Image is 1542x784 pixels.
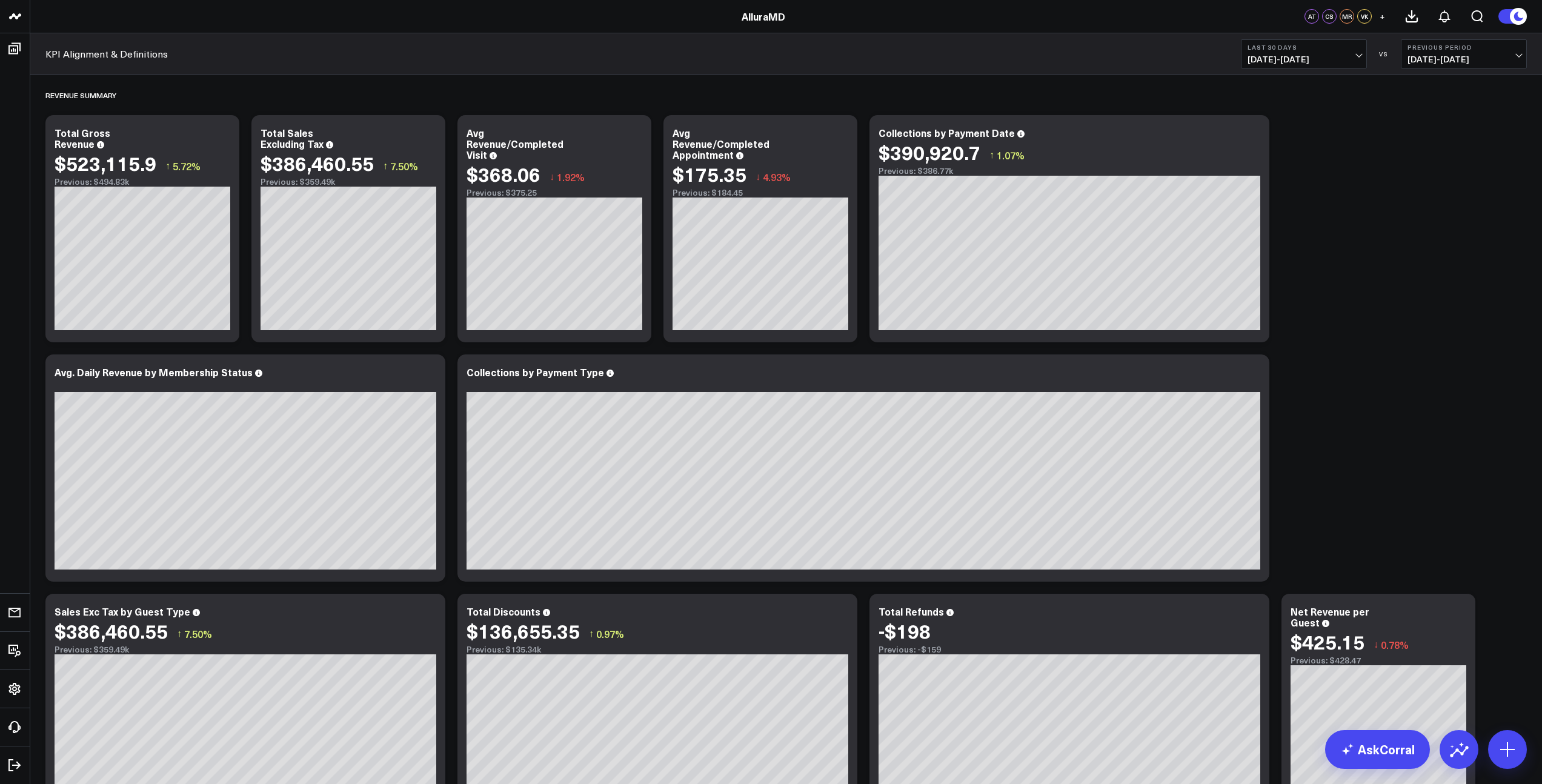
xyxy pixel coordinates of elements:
[1291,656,1466,665] div: Previous: $428.47
[55,605,190,618] div: Sales Exc Tax by Guest Type
[165,158,170,174] span: ↑
[261,126,324,150] div: Total Sales Excluding Tax
[1248,55,1360,64] span: [DATE] - [DATE]
[1401,39,1527,68] button: Previous Period[DATE]-[DATE]
[879,645,1260,654] div: Previous: -$159
[1357,9,1372,24] div: VK
[1407,44,1520,51] b: Previous Period
[45,81,116,109] div: Revenue Summary
[879,620,931,642] div: -$198
[879,126,1015,139] div: Collections by Payment Date
[742,10,785,23] a: AlluraMD
[467,188,642,198] div: Previous: $375.25
[55,152,156,174] div: $523,115.9
[673,126,769,161] div: Avg Revenue/Completed Appointment
[1373,50,1395,58] div: VS
[55,620,168,642] div: $386,460.55
[1248,44,1360,51] b: Last 30 Days
[467,163,540,185] div: $368.06
[467,605,540,618] div: Total Discounts
[763,170,791,184] span: 4.93%
[1381,638,1409,651] span: 0.78%
[879,605,944,618] div: Total Refunds
[55,126,110,150] div: Total Gross Revenue
[550,169,554,185] span: ↓
[45,47,168,61] a: KPI Alignment & Definitions
[673,163,746,185] div: $175.35
[467,620,580,642] div: $136,655.35
[467,126,563,161] div: Avg Revenue/Completed Visit
[1325,730,1430,769] a: AskCorral
[673,188,848,198] div: Previous: $184.45
[596,627,624,640] span: 0.97%
[1375,9,1389,24] button: +
[261,152,374,174] div: $386,460.55
[589,626,594,642] span: ↑
[177,626,182,642] span: ↑
[1340,9,1354,24] div: MR
[55,177,230,187] div: Previous: $494.83k
[1322,9,1337,24] div: CS
[756,169,760,185] span: ↓
[55,365,253,379] div: Avg. Daily Revenue by Membership Status
[1241,39,1367,68] button: Last 30 Days[DATE]-[DATE]
[55,645,436,654] div: Previous: $359.49k
[467,365,604,379] div: Collections by Payment Type
[467,645,848,654] div: Previous: $135.34k
[879,166,1260,176] div: Previous: $386.77k
[989,147,994,163] span: ↑
[1380,12,1385,21] span: +
[1374,637,1378,653] span: ↓
[184,627,212,640] span: 7.50%
[879,141,980,163] div: $390,920.7
[173,159,201,173] span: 5.72%
[390,159,418,173] span: 7.50%
[1304,9,1319,24] div: AT
[1291,605,1369,629] div: Net Revenue per Guest
[997,148,1025,162] span: 1.07%
[261,177,436,187] div: Previous: $359.49k
[1291,631,1364,653] div: $425.15
[557,170,585,184] span: 1.92%
[383,158,388,174] span: ↑
[1407,55,1520,64] span: [DATE] - [DATE]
